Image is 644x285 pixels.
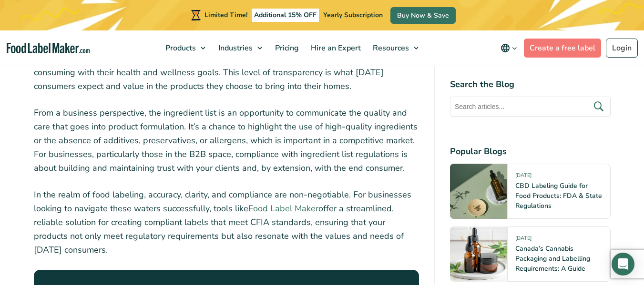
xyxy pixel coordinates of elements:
a: Login [606,39,638,58]
p: In the realm of food labeling, accuracy, clarity, and compliance are non-negotiable. For business... [34,188,419,256]
span: Industries [215,43,254,53]
span: Pricing [272,43,300,53]
span: Additional 15% OFF [252,9,319,22]
a: Food Label Maker [248,203,318,214]
a: Pricing [269,30,303,66]
a: Industries [213,30,267,66]
a: Buy Now & Save [390,7,456,24]
span: [DATE] [515,172,532,183]
a: Canada’s Cannabis Packaging and Labelling Requirements: A Guide [515,244,590,273]
span: Products [163,43,197,53]
input: Search articles... [450,97,611,117]
h4: Search the Blog [450,78,611,91]
a: Hire an Expert [305,30,365,66]
h4: Popular Blogs [450,145,611,158]
a: CBD Labeling Guide for Food Products: FDA & State Regulations [515,181,602,210]
span: Hire an Expert [308,43,362,53]
span: Yearly Subscription [323,10,383,20]
p: From a business perspective, the ingredient list is an opportunity to communicate the quality and... [34,106,419,175]
a: Resources [367,30,423,66]
span: Limited Time! [204,10,247,20]
span: Resources [370,43,410,53]
span: [DATE] [515,235,532,246]
a: Products [160,30,210,66]
a: Create a free label [524,39,601,58]
div: Open Intercom Messenger [612,253,634,275]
